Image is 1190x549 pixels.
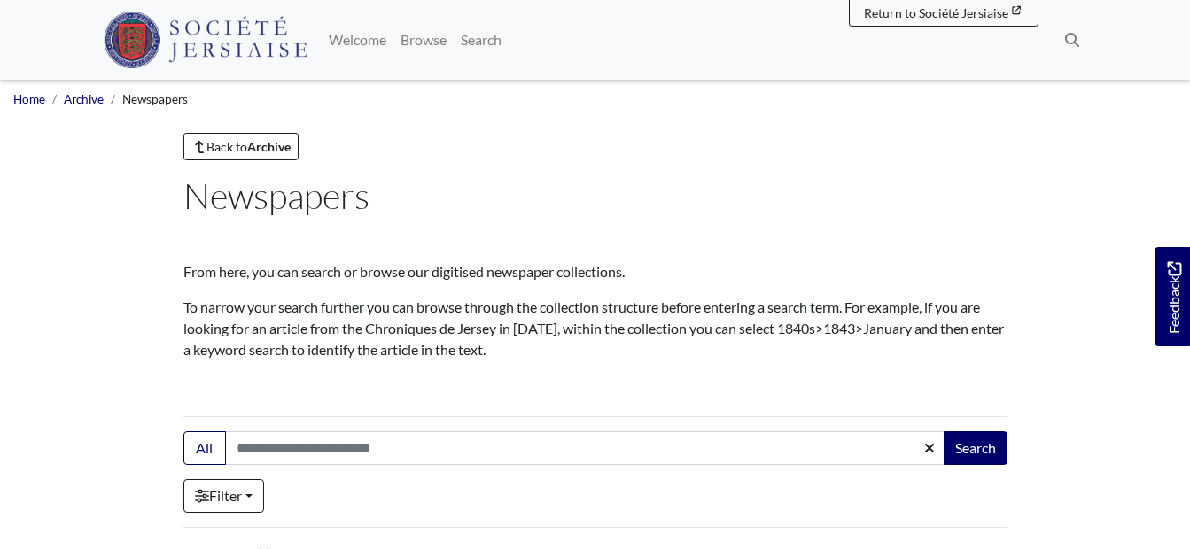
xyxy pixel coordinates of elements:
a: Search [454,22,509,58]
a: Browse [393,22,454,58]
button: Search [944,431,1007,465]
span: Newspapers [122,92,188,106]
a: Welcome [322,22,393,58]
p: From here, you can search or browse our digitised newspaper collections. [183,261,1007,282]
span: Return to Société Jersiaise [864,5,1008,20]
input: Search this collection... [225,431,945,465]
a: Société Jersiaise logo [104,7,308,73]
span: Feedback [1163,262,1185,334]
a: Would you like to provide feedback? [1155,247,1190,346]
button: All [183,431,226,465]
img: Société Jersiaise [104,12,308,68]
strong: Archive [247,139,291,154]
h1: Newspapers [183,174,1007,217]
a: Home [13,92,45,106]
a: Archive [64,92,104,106]
p: To narrow your search further you can browse through the collection structure before entering a s... [183,297,1007,360]
a: Filter [183,479,264,513]
a: Back toArchive [183,133,299,160]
